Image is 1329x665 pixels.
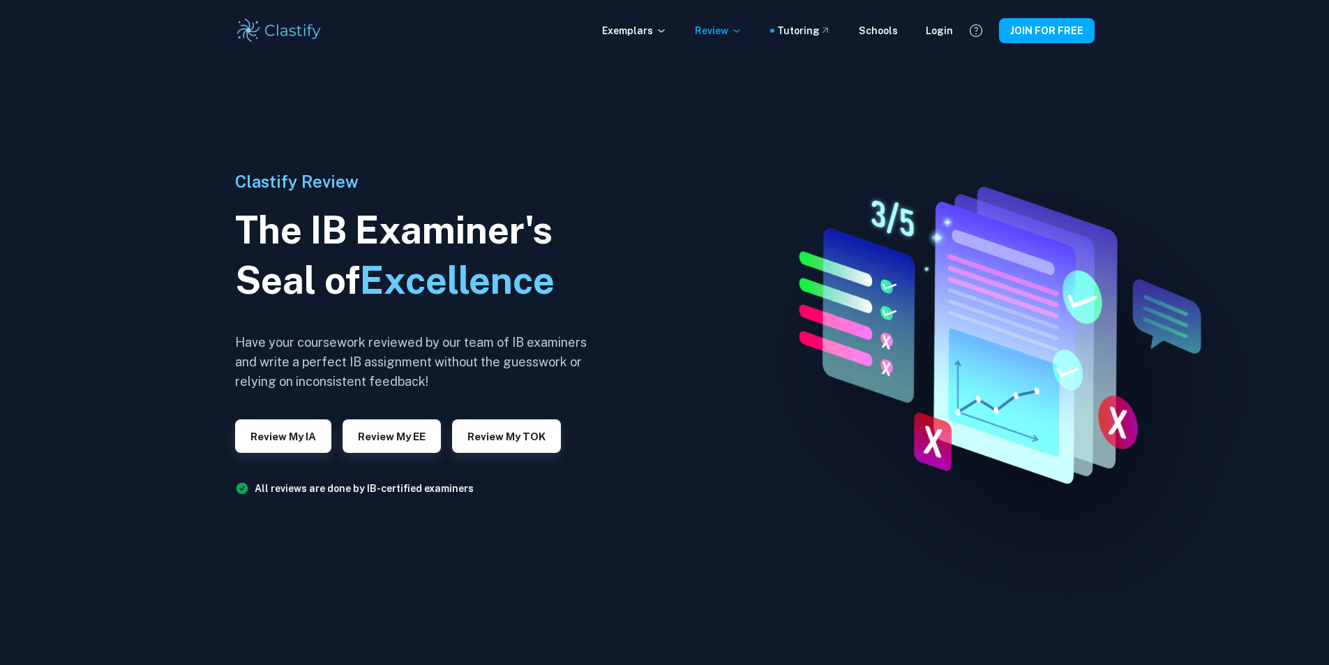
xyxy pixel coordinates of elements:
h1: The IB Examiner's Seal of [235,205,598,306]
img: Clastify logo [235,17,324,45]
h6: Clastify Review [235,169,598,194]
button: Help and Feedback [964,19,988,43]
p: Review [695,23,742,38]
a: All reviews are done by IB-certified examiners [255,483,474,494]
img: IA Review hero [760,173,1223,492]
p: Exemplars [602,23,667,38]
button: JOIN FOR FREE [999,18,1095,43]
button: Review my IA [235,419,331,453]
button: Review my TOK [452,419,561,453]
button: Review my EE [343,419,441,453]
a: Tutoring [777,23,831,38]
span: Excellence [360,258,555,302]
h6: Have your coursework reviewed by our team of IB examiners and write a perfect IB assignment witho... [235,333,598,391]
a: Schools [859,23,898,38]
a: Login [926,23,953,38]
